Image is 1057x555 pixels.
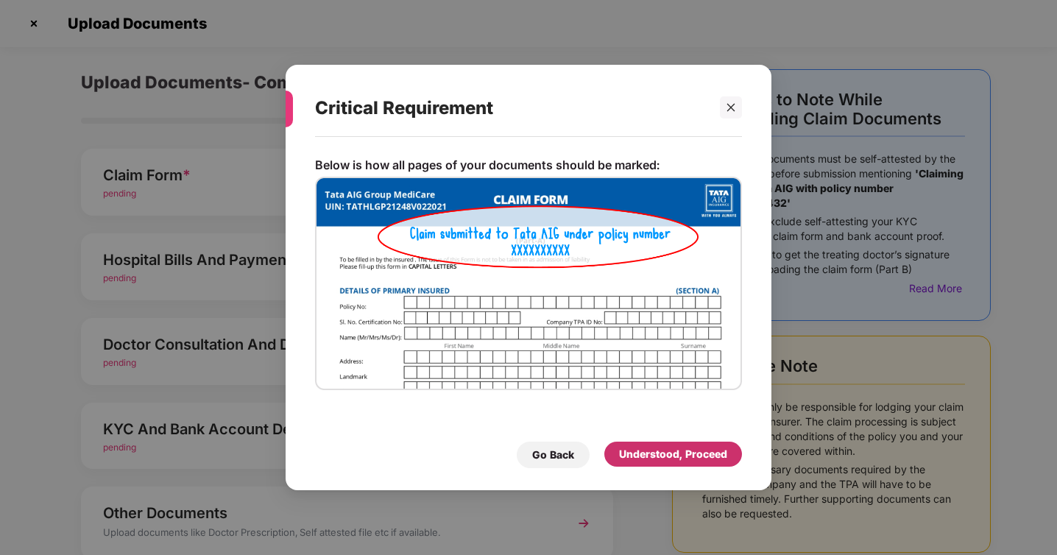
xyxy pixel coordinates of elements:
div: Understood, Proceed [619,446,727,462]
div: Go Back [532,447,574,463]
span: close [726,102,736,113]
div: Critical Requirement [315,79,707,137]
img: TATA_AIG_HI.png [315,177,742,390]
p: Below is how all pages of your documents should be marked: [315,158,660,173]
